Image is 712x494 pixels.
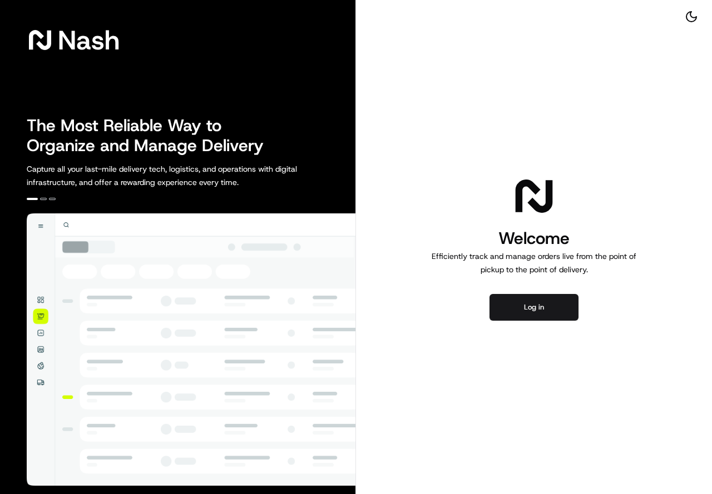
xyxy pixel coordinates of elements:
[27,116,276,156] h2: The Most Reliable Way to Organize and Manage Delivery
[427,227,641,250] h1: Welcome
[58,29,120,51] span: Nash
[427,250,641,276] p: Efficiently track and manage orders live from the point of pickup to the point of delivery.
[489,294,578,321] button: Log in
[27,162,347,189] p: Capture all your last-mile delivery tech, logistics, and operations with digital infrastructure, ...
[27,213,355,486] img: illustration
